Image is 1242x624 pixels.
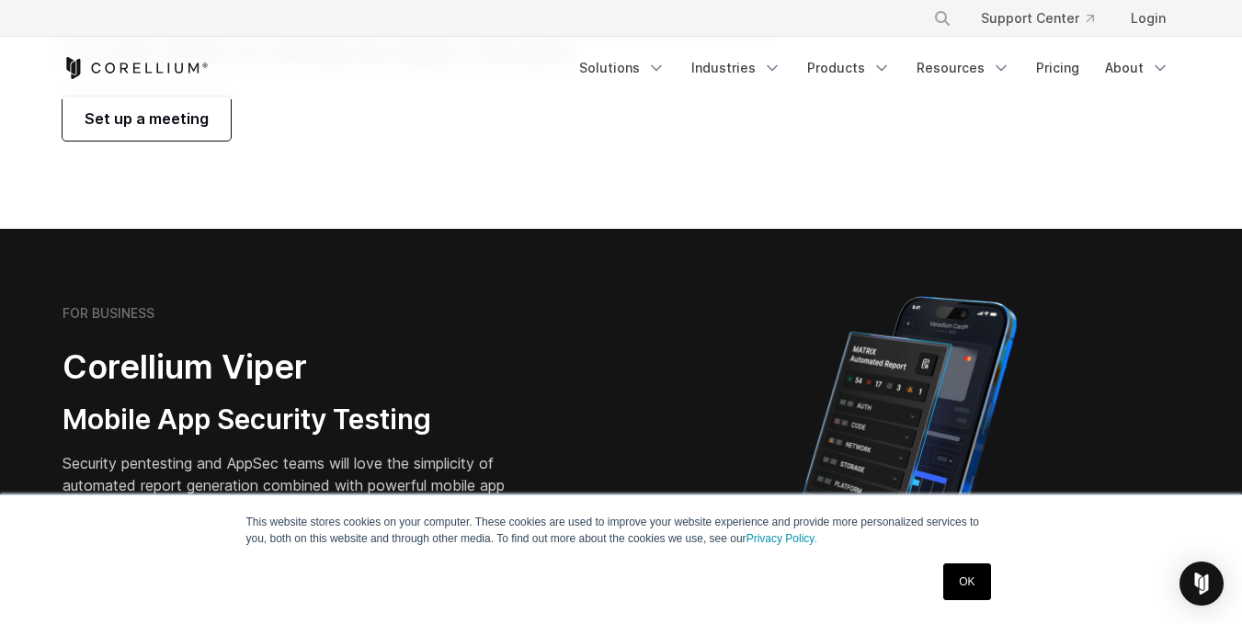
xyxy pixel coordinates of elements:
a: Set up a meeting [63,96,231,141]
p: This website stores cookies on your computer. These cookies are used to improve your website expe... [246,514,997,547]
a: Solutions [568,51,677,85]
p: Security pentesting and AppSec teams will love the simplicity of automated report generation comb... [63,452,533,518]
div: Navigation Menu [568,51,1180,85]
a: Corellium Home [63,57,209,79]
div: Open Intercom Messenger [1179,562,1224,606]
a: Privacy Policy. [746,532,817,545]
span: Set up a meeting [85,108,209,130]
a: Resources [906,51,1021,85]
a: Support Center [966,2,1109,35]
a: Login [1116,2,1180,35]
button: Search [926,2,959,35]
h2: Corellium Viper [63,346,533,388]
a: Industries [680,51,792,85]
a: Pricing [1025,51,1090,85]
div: Navigation Menu [911,2,1180,35]
a: OK [943,563,990,600]
h3: Mobile App Security Testing [63,403,533,437]
h6: FOR BUSINESS [63,305,154,322]
img: Corellium MATRIX automated report on iPhone showing app vulnerability test results across securit... [771,288,1048,609]
a: Products [796,51,902,85]
a: About [1094,51,1180,85]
